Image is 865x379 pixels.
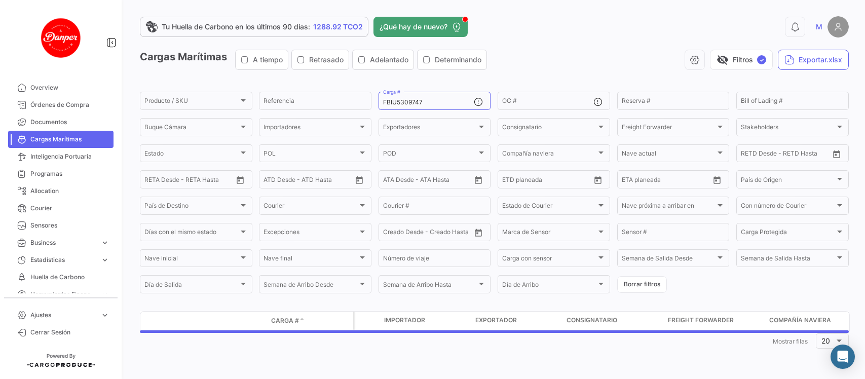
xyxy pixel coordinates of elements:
[267,312,328,329] datatable-header-cell: Carga #
[828,16,849,37] img: placeholder-user.png
[100,255,109,264] span: expand_more
[710,50,773,70] button: visibility_offFiltros✓
[30,152,109,161] span: Inteligencia Portuaria
[562,312,664,330] datatable-header-cell: Consignatario
[471,172,486,187] button: Open calendar
[30,118,109,127] span: Documentos
[264,151,358,159] span: POL
[384,316,425,325] span: Importador
[144,230,239,237] span: Días con el mismo estado
[816,22,822,32] span: M
[717,54,729,66] span: visibility_off
[30,135,109,144] span: Cargas Marítimas
[30,273,109,282] span: Huella de Carbono
[831,345,855,369] div: Abrir Intercom Messenger
[8,131,114,148] a: Cargas Marítimas
[144,283,239,290] span: Día de Salida
[30,290,96,299] span: Herramientas Financieras
[30,221,109,230] span: Sensores
[502,125,596,132] span: Consignatario
[30,169,109,178] span: Programas
[100,238,109,247] span: expand_more
[8,148,114,165] a: Inteligencia Portuaria
[709,172,725,187] button: Open calendar
[140,17,368,37] a: Tu Huella de Carbono en los últimos 90 días:1288.92 TCO2
[380,312,471,330] datatable-header-cell: Importador
[741,230,835,237] span: Carga Protegida
[264,177,295,184] input: ATD Desde
[769,316,831,325] span: Compañía naviera
[829,146,844,162] button: Open calendar
[140,50,490,70] h3: Cargas Marítimas
[8,217,114,234] a: Sensores
[765,312,856,330] datatable-header-cell: Compañía naviera
[292,50,349,69] button: Retrasado
[8,79,114,96] a: Overview
[435,55,481,65] span: Determinando
[429,230,471,237] input: Creado Hasta
[528,177,570,184] input: Hasta
[144,125,239,132] span: Buque Cámara
[35,12,86,63] img: danper-logo.png
[741,177,835,184] span: País de Origen
[253,55,283,65] span: A tiempo
[236,50,288,69] button: A tiempo
[8,113,114,131] a: Documentos
[741,151,759,159] input: Desde
[355,312,380,330] datatable-header-cell: Carga Protegida
[264,256,358,263] span: Nave final
[30,83,109,92] span: Overview
[383,177,414,184] input: ATA Desde
[622,204,716,211] span: Nave próxima a arribar en
[502,283,596,290] span: Día de Arribo
[741,256,835,263] span: Semana de Salida Hasta
[30,255,96,264] span: Estadísticas
[264,125,358,132] span: Importadores
[8,96,114,113] a: Órdenes de Compra
[590,172,606,187] button: Open calendar
[502,256,596,263] span: Carga con sensor
[100,290,109,299] span: expand_more
[30,100,109,109] span: Órdenes de Compra
[313,22,363,32] span: 1288.92 TCO2
[100,311,109,320] span: expand_more
[622,256,716,263] span: Semana de Salida Desde
[502,151,596,159] span: Compañía naviera
[8,269,114,286] a: Huella de Carbono
[8,182,114,200] a: Allocation
[475,316,517,325] span: Exportador
[421,177,463,184] input: ATA Hasta
[502,177,520,184] input: Desde
[170,177,212,184] input: Hasta
[502,230,596,237] span: Marca de Sensor
[30,328,109,337] span: Cerrar Sesión
[8,200,114,217] a: Courier
[664,312,765,330] datatable-header-cell: Freight Forwarder
[30,311,96,320] span: Ajustes
[8,165,114,182] a: Programas
[821,336,830,345] span: 20
[778,50,849,70] button: Exportar.xlsx
[502,204,596,211] span: Estado de Courier
[144,151,239,159] span: Estado
[418,50,486,69] button: Determinando
[186,317,267,325] datatable-header-cell: Estado de Envio
[162,22,310,32] span: Tu Huella de Carbono en los últimos 90 días:
[271,316,299,325] span: Carga #
[328,317,353,325] datatable-header-cell: Póliza
[233,172,248,187] button: Open calendar
[264,230,358,237] span: Excepciones
[741,204,835,211] span: Con número de Courier
[380,22,447,32] span: ¿Qué hay de nuevo?
[352,172,367,187] button: Open calendar
[471,312,562,330] datatable-header-cell: Exportador
[144,256,239,263] span: Nave inicial
[264,283,358,290] span: Semana de Arribo Desde
[741,125,835,132] span: Stakeholders
[30,204,109,213] span: Courier
[622,125,716,132] span: Freight Forwarder
[471,225,486,240] button: Open calendar
[161,317,186,325] datatable-header-cell: Modo de Transporte
[766,151,808,159] input: Hasta
[383,151,477,159] span: POD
